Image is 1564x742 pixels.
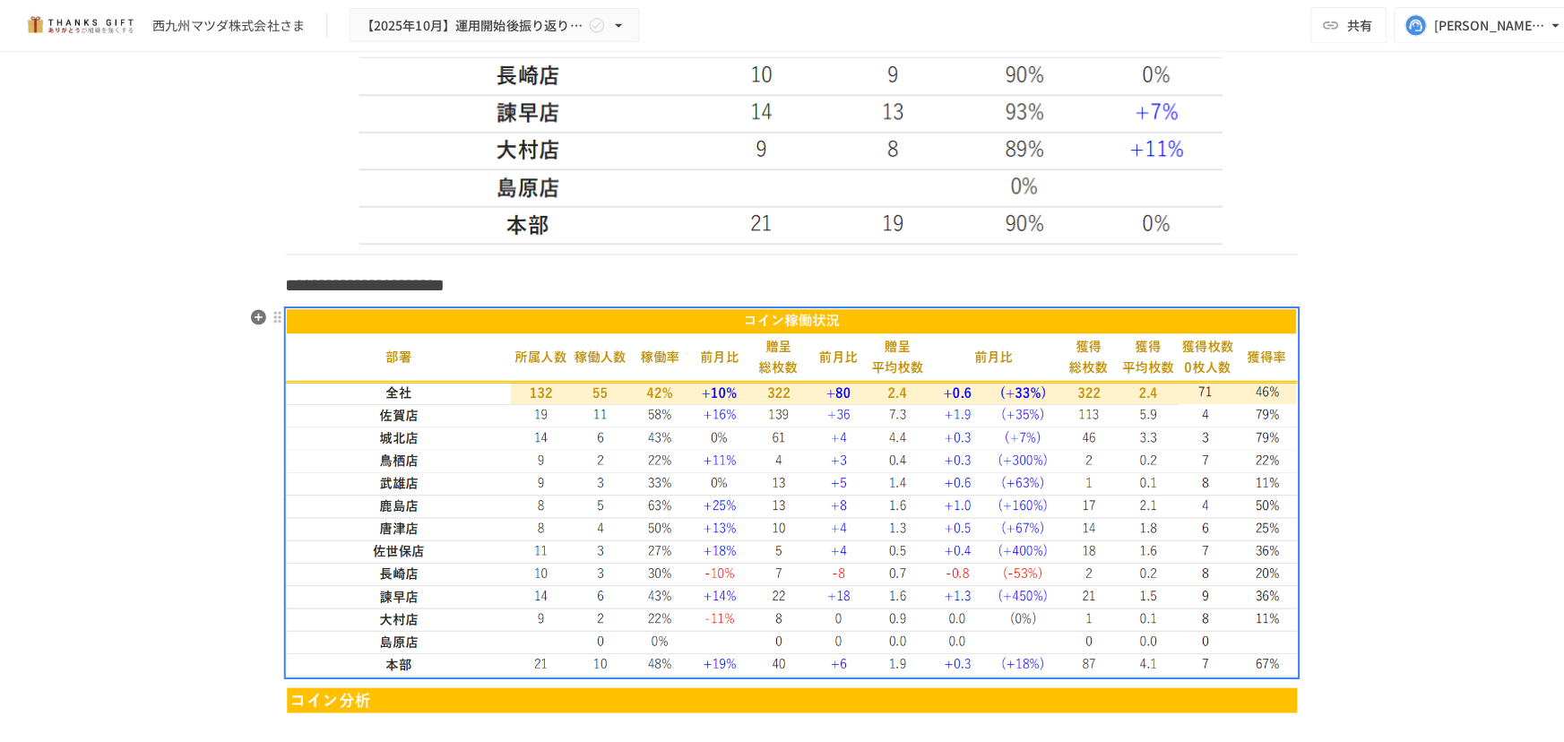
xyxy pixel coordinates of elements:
span: 【2025年10月】運用開始後振り返りミーティング [357,14,577,37]
button: 【2025年10月】運用開始後振り返りミーティング [345,8,632,43]
div: [PERSON_NAME][EMAIL_ADDRESS][DOMAIN_NAME] [1417,14,1528,37]
span: 共有 [1331,15,1356,35]
button: [PERSON_NAME][EMAIL_ADDRESS][DOMAIN_NAME] [1378,7,1557,43]
img: IBsTjFzvHVhxjobTbrPcVlIeZ6715J41orVqib0gsMU [282,305,1283,669]
img: mMP1OxWUAhQbsRWCurg7vIHe5HqDpP7qZo7fRoNLXQh [22,11,136,39]
button: 共有 [1295,7,1370,43]
div: 西九州マツダ株式会社さま [151,16,301,35]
